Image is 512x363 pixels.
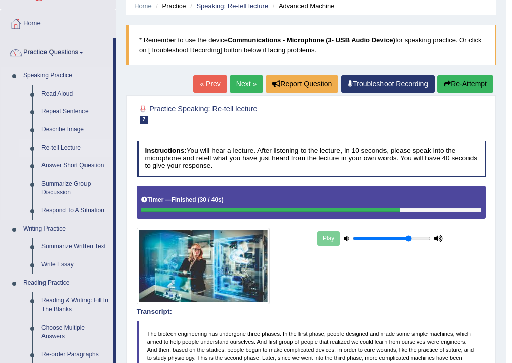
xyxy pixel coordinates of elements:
[37,85,113,103] a: Read Aloud
[200,196,222,203] b: 30 / 40s
[141,197,223,203] h5: Timer —
[193,75,227,93] a: « Prev
[270,1,335,11] li: Advanced Machine
[19,67,113,85] a: Speaking Practice
[37,139,113,157] a: Re-tell Lecture
[196,2,268,10] a: Speaking: Re-tell lecture
[37,157,113,175] a: Answer Short Question
[37,319,113,346] a: Choose Multiple Answers
[198,196,200,203] b: (
[134,2,152,10] a: Home
[172,196,196,203] b: Finished
[137,308,486,316] h4: Transcript:
[37,103,113,121] a: Repeat Sentence
[341,75,435,93] a: Troubleshoot Recording
[153,1,186,11] li: Practice
[230,75,263,93] a: Next »
[37,238,113,256] a: Summarize Written Text
[228,36,395,44] b: Communications - Microphone (3- USB Audio Device)
[222,196,224,203] b: )
[126,25,496,65] blockquote: * Remember to use the device for speaking practice. Or click on [Troubleshoot Recording] button b...
[145,147,186,154] b: Instructions:
[140,116,149,124] span: 7
[37,256,113,274] a: Write Essay
[37,292,113,319] a: Reading & Writing: Fill In The Blanks
[37,202,113,220] a: Respond To A Situation
[1,10,116,35] a: Home
[37,175,113,202] a: Summarize Group Discussion
[437,75,493,93] button: Re-Attempt
[137,141,486,177] h4: You will hear a lecture. After listening to the lecture, in 10 seconds, please speak into the mic...
[1,38,113,64] a: Practice Questions
[37,121,113,139] a: Describe Image
[19,274,113,292] a: Reading Practice
[137,103,353,124] h2: Practice Speaking: Re-tell lecture
[19,220,113,238] a: Writing Practice
[266,75,338,93] button: Report Question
